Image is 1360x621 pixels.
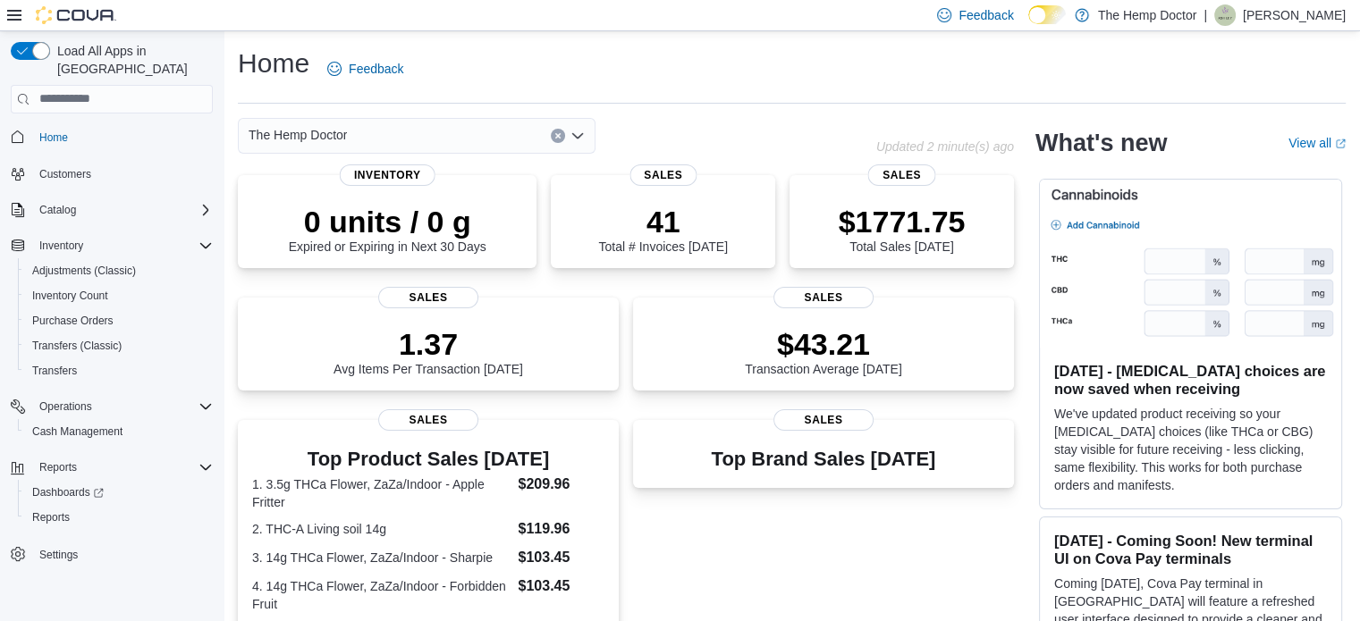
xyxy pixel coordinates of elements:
[1288,136,1346,150] a: View allExternal link
[1054,362,1327,398] h3: [DATE] - [MEDICAL_DATA] choices are now saved when receiving
[4,394,220,419] button: Operations
[32,164,98,185] a: Customers
[518,547,604,568] dd: $103.45
[32,457,84,478] button: Reports
[629,164,697,186] span: Sales
[570,129,585,143] button: Open list of options
[25,335,213,357] span: Transfers (Classic)
[252,577,511,613] dt: 4. 14g THCa Flower, ZaZa/Indoor - Forbidden Fruit
[745,326,902,376] div: Transaction Average [DATE]
[25,421,213,442] span: Cash Management
[25,285,115,306] a: Inventory Count
[959,6,1013,24] span: Feedback
[4,161,220,187] button: Customers
[39,203,76,217] span: Catalog
[839,204,966,239] p: $1771.75
[839,204,966,254] div: Total Sales [DATE]
[518,518,604,540] dd: $119.96
[378,287,478,308] span: Sales
[39,130,68,145] span: Home
[773,287,874,308] span: Sales
[18,480,220,505] a: Dashboards
[32,127,75,148] a: Home
[1335,138,1346,149] svg: External link
[1243,4,1346,26] p: [PERSON_NAME]
[32,199,83,221] button: Catalog
[518,575,604,597] dd: $103.45
[334,326,523,362] p: 1.37
[50,42,213,78] span: Load All Apps in [GEOGRAPHIC_DATA]
[25,360,213,382] span: Transfers
[252,449,604,470] h3: Top Product Sales [DATE]
[551,129,565,143] button: Clear input
[334,326,523,376] div: Avg Items Per Transaction [DATE]
[320,51,410,87] a: Feedback
[349,60,403,78] span: Feedback
[25,310,121,331] a: Purchase Orders
[378,409,478,431] span: Sales
[32,396,213,417] span: Operations
[1035,129,1167,157] h2: What's new
[32,163,213,185] span: Customers
[25,285,213,306] span: Inventory Count
[18,283,220,308] button: Inventory Count
[518,474,604,495] dd: $209.96
[1098,4,1196,26] p: The Hemp Doctor
[25,360,84,382] a: Transfers
[1028,24,1029,25] span: Dark Mode
[32,542,213,565] span: Settings
[39,239,83,253] span: Inventory
[39,399,92,414] span: Operations
[598,204,727,239] p: 41
[39,548,78,562] span: Settings
[4,197,220,222] button: Catalog
[252,475,511,511] dt: 1. 3.5g THCa Flower, ZaZa/Indoor - Apple Fritter
[32,510,70,524] span: Reports
[745,326,902,362] p: $43.21
[4,455,220,480] button: Reports
[773,409,874,431] span: Sales
[25,260,143,281] a: Adjustments (Classic)
[238,46,309,81] h1: Home
[289,204,486,254] div: Expired or Expiring in Next 30 Days
[25,310,213,331] span: Purchase Orders
[25,482,111,503] a: Dashboards
[25,482,213,503] span: Dashboards
[252,520,511,538] dt: 2. THC-A Living soil 14g
[25,421,130,442] a: Cash Management
[18,419,220,444] button: Cash Management
[11,117,213,614] nav: Complex example
[340,164,435,186] span: Inventory
[32,289,108,303] span: Inventory Count
[289,204,486,239] p: 0 units / 0 g
[712,449,936,470] h3: Top Brand Sales [DATE]
[252,549,511,566] dt: 3. 14g THCa Flower, ZaZa/Indoor - Sharpie
[32,364,77,378] span: Transfers
[32,235,213,256] span: Inventory
[32,339,122,353] span: Transfers (Classic)
[32,544,85,566] a: Settings
[4,233,220,258] button: Inventory
[249,124,347,146] span: The Hemp Doctor
[25,335,129,357] a: Transfers (Classic)
[32,457,213,478] span: Reports
[1054,405,1327,494] p: We've updated product receiving so your [MEDICAL_DATA] choices (like THCa or CBG) stay visible fo...
[18,358,220,383] button: Transfers
[32,199,213,221] span: Catalog
[4,124,220,150] button: Home
[32,235,90,256] button: Inventory
[32,424,122,439] span: Cash Management
[4,541,220,566] button: Settings
[1214,4,1236,26] div: Ashley Armstrong
[598,204,727,254] div: Total # Invoices [DATE]
[1054,532,1327,567] h3: [DATE] - Coming Soon! New terminal UI on Cova Pay terminals
[25,507,213,528] span: Reports
[32,485,104,499] span: Dashboards
[18,505,220,530] button: Reports
[18,308,220,333] button: Purchase Orders
[25,507,77,528] a: Reports
[32,396,99,417] button: Operations
[39,460,77,474] span: Reports
[876,139,1014,154] p: Updated 2 minute(s) ago
[18,258,220,283] button: Adjustments (Classic)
